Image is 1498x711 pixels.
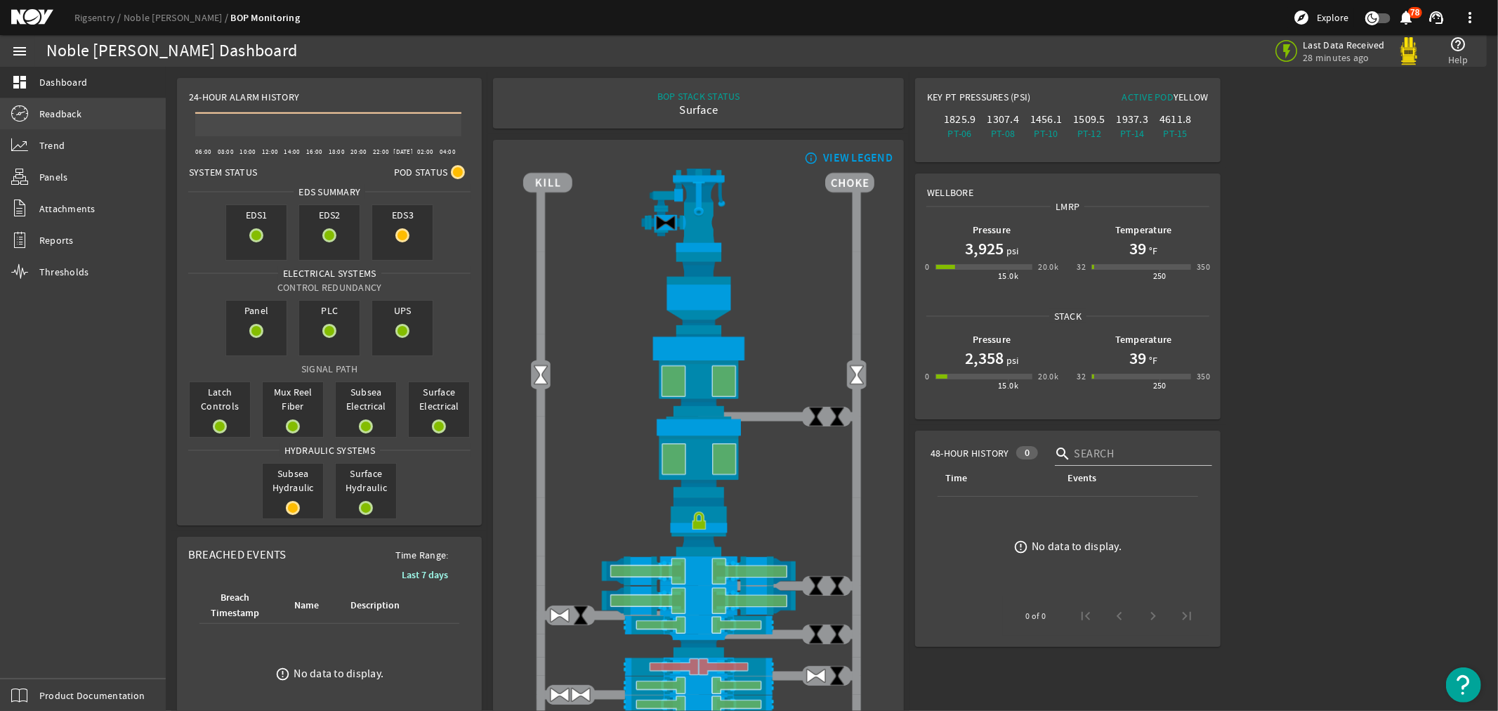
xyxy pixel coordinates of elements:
[226,301,287,320] span: Panel
[189,165,257,179] span: System Status
[39,265,89,279] span: Thresholds
[294,667,383,681] div: No data to display.
[806,406,827,427] img: ValveClose.png
[294,598,319,613] div: Name
[39,233,74,247] span: Reports
[985,112,1022,126] div: 1307.4
[846,364,867,385] img: Valve2Open.png
[1004,353,1019,367] span: psi
[1287,6,1354,29] button: Explore
[1070,112,1108,126] div: 1509.5
[39,170,68,184] span: Panels
[372,205,433,225] span: EDS3
[925,260,929,274] div: 0
[1303,51,1386,64] span: 28 minutes ago
[1114,126,1151,141] div: PT-14
[823,151,893,165] div: VIEW LEGEND
[1293,9,1310,26] mat-icon: explore
[1077,260,1086,274] div: 32
[1446,667,1481,703] button: Open Resource Center
[46,44,297,58] div: Noble [PERSON_NAME] Dashboard
[350,598,400,613] div: Description
[1317,11,1348,25] span: Explore
[373,148,389,156] text: 22:00
[523,658,874,677] img: PipeRamClose.png
[1025,609,1046,623] div: 0 of 0
[1174,91,1209,103] span: Yellow
[1038,370,1058,384] div: 20.0k
[384,548,460,562] span: Time Range:
[1065,471,1187,486] div: Events
[299,301,360,320] span: PLC
[39,689,145,703] span: Product Documentation
[806,575,827,596] img: ValveClose.png
[402,568,448,582] b: Last 7 days
[1157,112,1194,126] div: 4611.8
[657,89,740,103] div: BOP STACK STATUS
[1395,37,1423,65] img: Yellowpod.svg
[39,138,65,152] span: Trend
[263,382,323,416] span: Mux Reel Fiber
[657,103,740,117] div: Surface
[440,148,456,156] text: 04:00
[74,11,124,24] a: Rigsentry
[205,590,275,621] div: Breach Timestamp
[549,684,570,705] img: ValveOpen.png
[393,148,413,156] text: [DATE]
[827,665,848,686] img: ValveClose.png
[801,152,818,164] mat-icon: info_outline
[1450,36,1467,53] mat-icon: help_outline
[11,43,28,60] mat-icon: menu
[278,266,381,280] span: Electrical Systems
[1115,223,1172,237] b: Temperature
[372,301,433,320] span: UPS
[1146,353,1158,367] span: °F
[218,148,234,156] text: 08:00
[1197,370,1210,384] div: 350
[207,590,263,621] div: Breach Timestamp
[570,684,591,705] img: ValveOpen.png
[1428,9,1445,26] mat-icon: support_agent
[931,446,1009,460] span: 48-Hour History
[523,417,874,497] img: LowerAnnularOpen.png
[1004,244,1019,258] span: psi
[275,667,290,681] mat-icon: error_outline
[1027,112,1065,126] div: 1456.1
[941,126,978,141] div: PT-06
[523,615,874,634] img: PipeRamOpen.png
[1070,126,1108,141] div: PT-12
[301,363,358,375] span: Signal Path
[329,148,345,156] text: 18:00
[1448,53,1469,67] span: Help
[1153,269,1167,283] div: 250
[1038,260,1058,274] div: 20.0k
[292,598,331,613] div: Name
[336,464,396,497] span: Surface Hydraulic
[350,148,367,156] text: 20:00
[523,334,874,417] img: UpperAnnularOpen.png
[827,406,848,427] img: ValveClose.png
[239,148,256,156] text: 10:00
[124,11,231,24] a: Noble [PERSON_NAME]
[1049,309,1086,323] span: Stack
[299,205,360,225] span: EDS2
[523,676,874,695] img: PipeRamOpen.png
[973,223,1011,237] b: Pressure
[348,598,412,613] div: Description
[945,471,967,486] div: Time
[39,107,81,121] span: Readback
[1129,237,1146,260] h1: 39
[530,364,551,385] img: Valve2Open.png
[1122,91,1174,103] span: Active Pod
[1032,540,1122,554] div: No data to display.
[827,624,848,645] img: ValveClose.png
[190,382,250,416] span: Latch Controls
[417,148,433,156] text: 02:00
[523,634,874,658] img: BopBodyShearBottom.png
[336,382,396,416] span: Subsea Electrical
[1067,471,1096,486] div: Events
[11,74,28,91] mat-icon: dashboard
[1077,370,1086,384] div: 32
[1153,379,1167,393] div: 250
[1013,540,1028,554] mat-icon: error_outline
